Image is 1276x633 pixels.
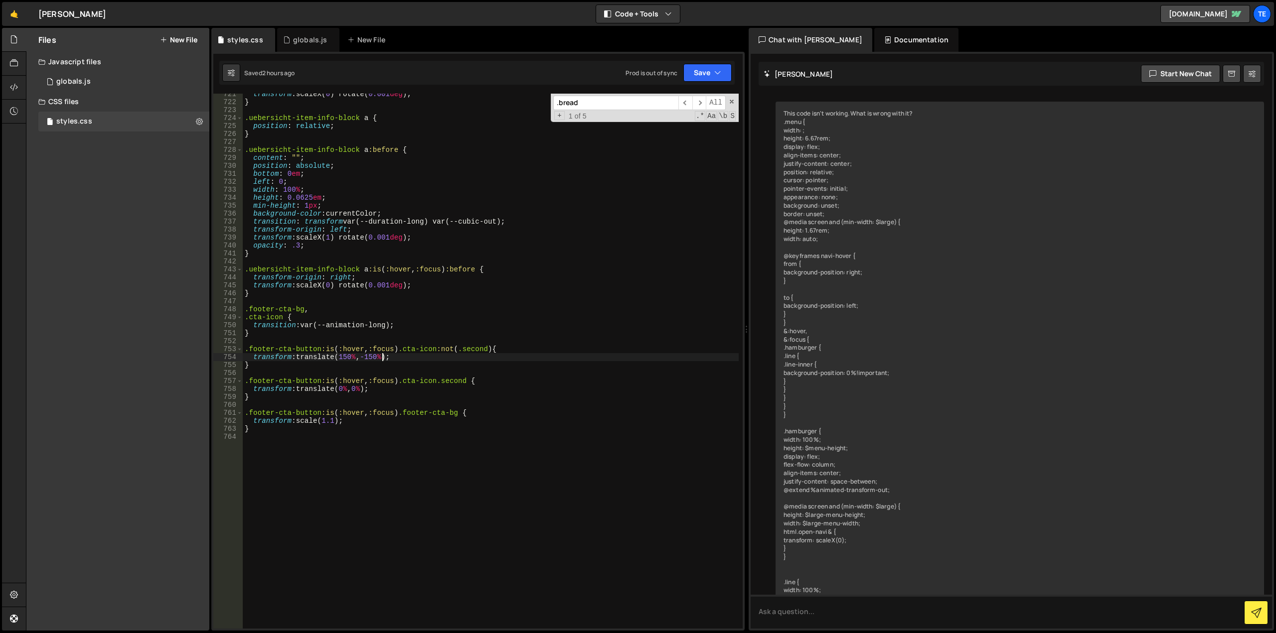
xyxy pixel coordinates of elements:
[213,226,243,234] div: 738
[213,369,243,377] div: 756
[692,96,706,110] span: ​
[56,77,91,86] div: globals.js
[213,433,243,441] div: 764
[706,111,717,121] span: CaseSensitive Search
[213,289,243,297] div: 746
[213,425,243,433] div: 763
[213,345,243,353] div: 753
[764,69,833,79] h2: [PERSON_NAME]
[213,162,243,170] div: 730
[213,154,243,162] div: 729
[213,321,243,329] div: 750
[38,112,209,131] div: 16160/43441.css
[293,35,327,45] div: globals.js
[213,122,243,130] div: 725
[347,35,389,45] div: New File
[706,96,726,110] span: Alt-Enter
[718,111,728,121] span: Whole Word Search
[213,313,243,321] div: 749
[38,34,56,45] h2: Files
[213,178,243,186] div: 732
[213,234,243,242] div: 739
[213,218,243,226] div: 737
[213,377,243,385] div: 757
[213,257,243,265] div: 742
[213,385,243,393] div: 758
[160,36,197,44] button: New File
[213,114,243,122] div: 724
[626,69,677,77] div: Prod is out of sync
[213,242,243,250] div: 740
[213,98,243,106] div: 722
[874,28,958,52] div: Documentation
[213,273,243,281] div: 744
[1160,5,1250,23] a: [DOMAIN_NAME]
[213,90,243,98] div: 721
[554,111,565,120] span: Toggle Replace mode
[213,329,243,337] div: 751
[213,146,243,154] div: 728
[596,5,680,23] button: Code + Tools
[213,202,243,210] div: 735
[213,170,243,178] div: 731
[56,117,92,126] div: styles.css
[729,111,736,121] span: Search In Selection
[213,138,243,146] div: 727
[749,28,872,52] div: Chat with [PERSON_NAME]
[1141,65,1220,83] button: Start new chat
[227,35,263,45] div: styles.css
[213,130,243,138] div: 726
[565,112,591,120] span: 1 of 5
[695,111,705,121] span: RegExp Search
[213,106,243,114] div: 723
[213,210,243,218] div: 736
[213,281,243,289] div: 745
[213,401,243,409] div: 760
[213,265,243,273] div: 743
[38,8,106,20] div: [PERSON_NAME]
[213,361,243,369] div: 755
[213,353,243,361] div: 754
[262,69,295,77] div: 2 hours ago
[213,194,243,202] div: 734
[213,409,243,417] div: 761
[213,186,243,194] div: 733
[1253,5,1271,23] a: Te
[26,52,209,72] div: Javascript files
[683,64,732,82] button: Save
[553,96,678,110] input: Search for
[213,297,243,305] div: 747
[213,417,243,425] div: 762
[678,96,692,110] span: ​
[244,69,295,77] div: Saved
[213,250,243,257] div: 741
[213,337,243,345] div: 752
[26,92,209,112] div: CSS files
[38,72,209,92] div: 16160/43434.js
[2,2,26,26] a: 🤙
[213,393,243,401] div: 759
[213,305,243,313] div: 748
